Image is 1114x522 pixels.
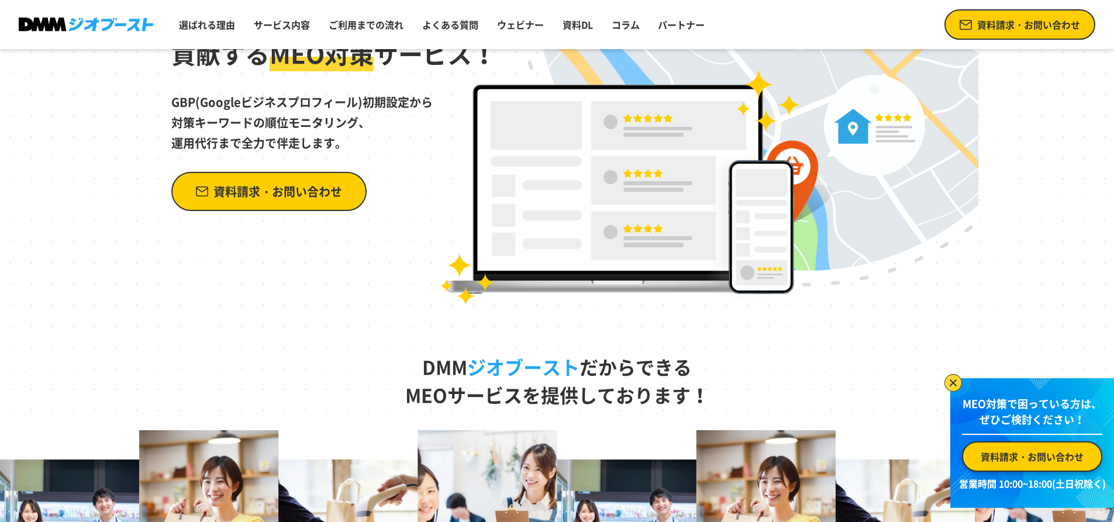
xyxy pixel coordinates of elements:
[171,75,498,153] p: GBP(Googleビジネスプロフィール)初期設定から 対策キーワードの順位モニタリング、 運用代行まで全力で伴走します。
[558,13,598,36] a: 資料DL
[944,374,962,392] img: バナーを閉じる
[944,9,1095,40] a: 資料請求・お問い合わせ
[213,181,342,202] span: 資料請求・お問い合わせ
[249,13,315,36] a: サービス内容
[957,476,1107,490] p: 営業時間 10:00~18:00(土日祝除く)
[270,35,374,71] span: MEO対策
[962,441,1102,472] a: 資料請求・お問い合わせ
[174,13,240,36] a: 選ばれる理由
[171,172,367,211] a: 資料請求・お問い合わせ
[977,18,1080,32] span: 資料請求・お問い合わせ
[467,353,580,381] span: ジオブースト
[324,13,408,36] a: ご利用までの流れ
[653,13,709,36] a: パートナー
[962,396,1102,435] p: MEO対策で困っている方は、 ぜひご検討ください！
[19,18,153,32] img: DMMジオブースト
[607,13,644,36] a: コラム
[981,450,1084,464] span: 資料請求・お問い合わせ
[492,13,549,36] a: ウェビナー
[418,13,483,36] a: よくある質問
